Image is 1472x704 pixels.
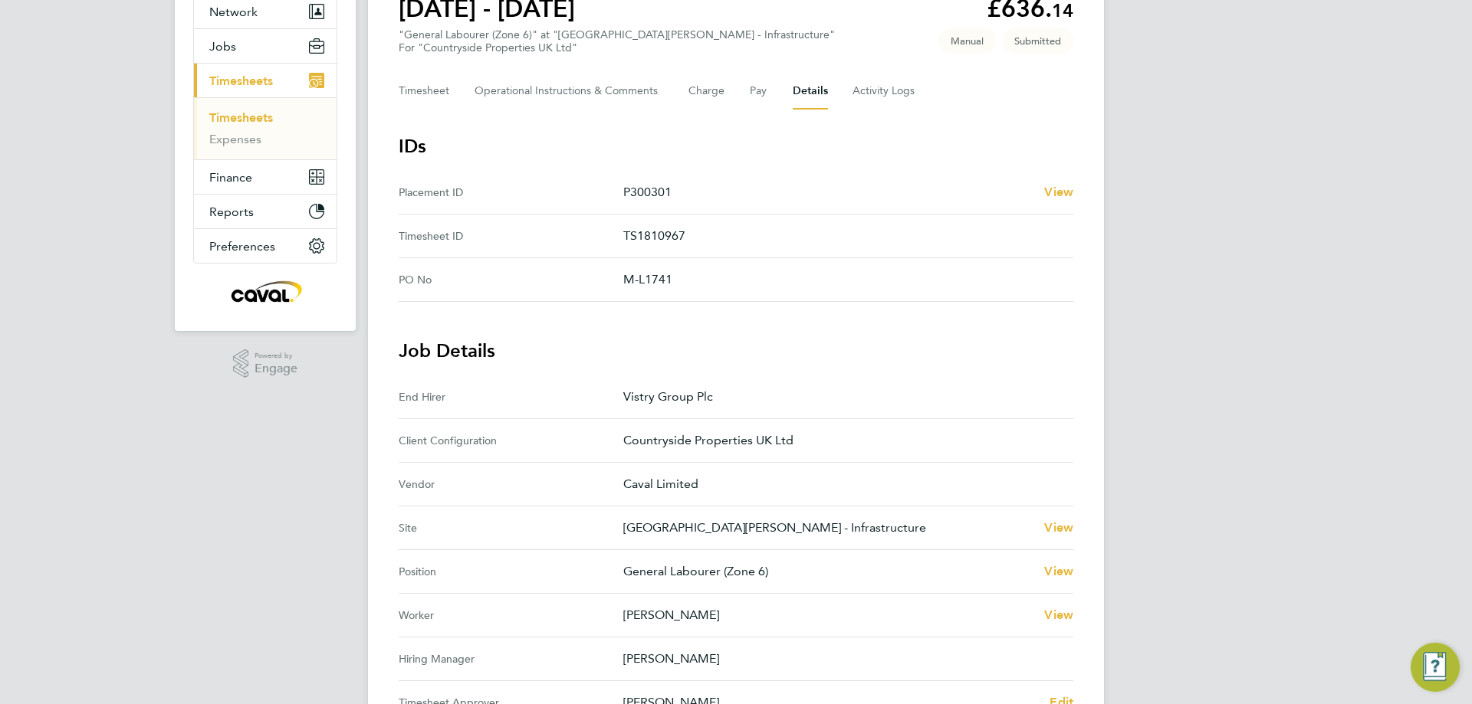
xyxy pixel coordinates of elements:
span: Jobs [209,39,236,54]
span: View [1044,185,1073,199]
a: Powered byEngage [233,349,298,378]
p: General Labourer (Zone 6) [623,562,1032,581]
p: Vistry Group Plc [623,388,1061,406]
div: Site [399,519,623,537]
button: Charge [688,73,725,110]
a: Timesheets [209,110,273,125]
button: Reports [194,195,337,228]
img: caval-logo-retina.png [227,279,304,303]
button: Operational Instructions & Comments [475,73,664,110]
button: Preferences [194,229,337,263]
span: This timesheet is Submitted. [1002,28,1073,54]
p: P300301 [623,183,1032,201]
div: Timesheet ID [399,227,623,245]
a: View [1044,519,1073,537]
a: Go to home page [193,279,337,303]
h3: Job Details [399,339,1073,363]
a: View [1044,562,1073,581]
div: Timesheets [194,97,337,159]
div: End Hirer [399,388,623,406]
span: Powered by [255,349,297,362]
span: View [1044,520,1073,535]
span: Engage [255,362,297,375]
div: Worker [399,606,623,624]
span: Finance [209,170,252,185]
span: View [1044,607,1073,622]
div: Position [399,562,623,581]
button: Timesheet [399,73,450,110]
p: M-L1741 [623,270,1061,289]
span: Timesheets [209,74,273,88]
a: View [1044,183,1073,201]
button: Jobs [194,29,337,63]
div: PO No [399,270,623,289]
div: For "Countryside Properties UK Ltd" [399,41,835,54]
a: Expenses [209,132,261,146]
div: Placement ID [399,183,623,201]
span: Network [209,5,258,19]
h3: IDs [399,134,1073,159]
button: Timesheets [194,64,337,97]
button: Activity Logs [853,73,917,110]
p: [PERSON_NAME] [623,606,1032,624]
p: TS1810967 [623,227,1061,245]
div: "General Labourer (Zone 6)" at "[GEOGRAPHIC_DATA][PERSON_NAME] - Infrastructure" [399,28,835,54]
p: Countryside Properties UK Ltd [623,431,1061,450]
span: Reports [209,205,254,219]
button: Engage Resource Center [1411,643,1460,692]
button: Finance [194,160,337,194]
div: Vendor [399,475,623,493]
span: View [1044,564,1073,578]
button: Details [793,73,828,110]
span: Preferences [209,239,275,254]
div: Client Configuration [399,431,623,450]
div: Hiring Manager [399,650,623,668]
span: This timesheet was manually created. [938,28,996,54]
button: Pay [750,73,768,110]
p: [GEOGRAPHIC_DATA][PERSON_NAME] - Infrastructure [623,519,1032,537]
p: Caval Limited [623,475,1061,493]
p: [PERSON_NAME] [623,650,1061,668]
a: View [1044,606,1073,624]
